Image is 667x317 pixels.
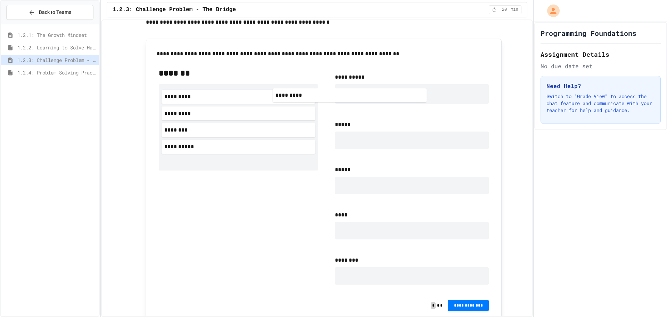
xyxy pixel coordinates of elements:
[511,7,518,13] span: min
[541,28,636,38] h1: Programming Foundations
[546,82,655,90] h3: Need Help?
[546,93,655,114] p: Switch to "Grade View" to access the chat feature and communicate with your teacher for help and ...
[17,31,96,39] span: 1.2.1: The Growth Mindset
[17,56,96,64] span: 1.2.3: Challenge Problem - The Bridge
[6,5,93,20] button: Back to Teams
[113,6,236,14] span: 1.2.3: Challenge Problem - The Bridge
[499,7,510,13] span: 20
[17,44,96,51] span: 1.2.2: Learning to Solve Hard Problems
[541,49,661,59] h2: Assignment Details
[39,9,71,16] span: Back to Teams
[17,69,96,76] span: 1.2.4: Problem Solving Practice
[540,3,561,19] div: My Account
[541,62,661,70] div: No due date set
